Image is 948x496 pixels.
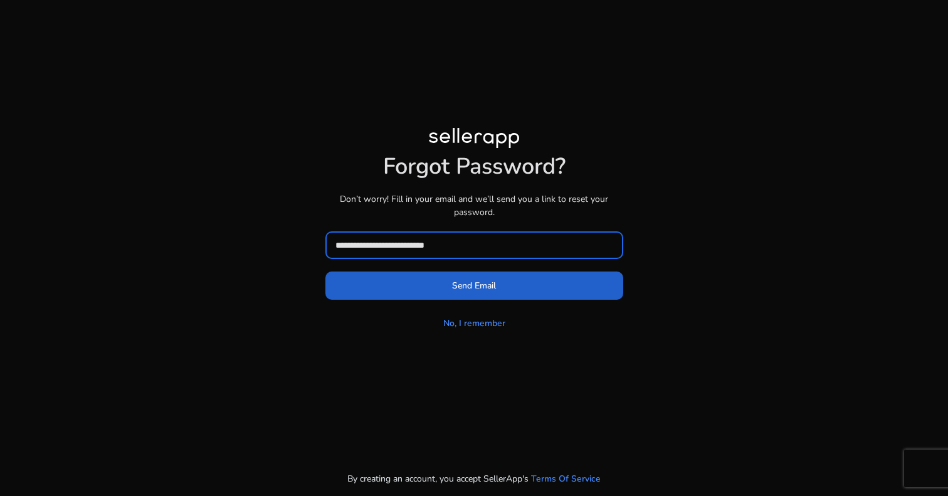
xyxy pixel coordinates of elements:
span: Send Email [452,279,496,292]
button: Send Email [325,272,623,300]
p: Don’t worry! Fill in your email and we’ll send you a link to reset your password. [325,193,623,219]
a: Terms Of Service [531,472,601,485]
h1: Forgot Password? [325,153,623,180]
a: No, I remember [443,317,505,330]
